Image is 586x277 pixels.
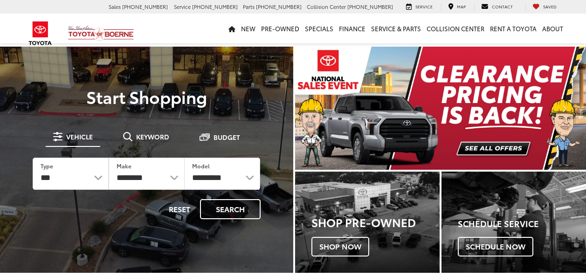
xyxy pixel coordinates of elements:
[492,3,513,9] span: Contact
[256,3,302,10] span: [PHONE_NUMBER]
[192,162,210,170] label: Model
[368,14,424,43] a: Service & Parts: Opens in a new tab
[122,3,168,10] span: [PHONE_NUMBER]
[458,219,586,229] h4: Schedule Service
[41,162,53,170] label: Type
[542,65,586,151] button: Click to view next picture.
[243,3,255,10] span: Parts
[525,3,564,11] a: My Saved Vehicles
[258,14,302,43] a: Pre-Owned
[136,133,169,140] span: Keyword
[117,162,131,170] label: Make
[226,14,238,43] a: Home
[295,172,440,273] div: Toyota
[441,172,586,273] div: Toyota
[336,14,368,43] a: Finance
[347,3,393,10] span: [PHONE_NUMBER]
[214,134,240,140] span: Budget
[238,14,258,43] a: New
[311,237,369,256] span: Shop Now
[295,65,339,151] button: Click to view previous picture.
[441,3,473,11] a: Map
[457,3,466,9] span: Map
[109,3,121,10] span: Sales
[474,3,520,11] a: Contact
[192,3,238,10] span: [PHONE_NUMBER]
[415,3,433,9] span: Service
[311,216,440,228] h3: Shop Pre-Owned
[458,237,533,256] span: Schedule Now
[307,3,346,10] span: Collision Center
[23,18,58,48] img: Toyota
[20,87,274,106] p: Start Shopping
[66,133,93,140] span: Vehicle
[68,25,134,42] img: Vic Vaughan Toyota of Boerne
[487,14,539,43] a: Rent a Toyota
[399,3,440,11] a: Service
[295,172,440,273] a: Shop Pre-Owned Shop Now
[200,199,261,219] button: Search
[441,172,586,273] a: Schedule Service Schedule Now
[161,199,198,219] button: Reset
[539,14,566,43] a: About
[543,3,557,9] span: Saved
[302,14,336,43] a: Specials
[424,14,487,43] a: Collision Center
[174,3,191,10] span: Service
